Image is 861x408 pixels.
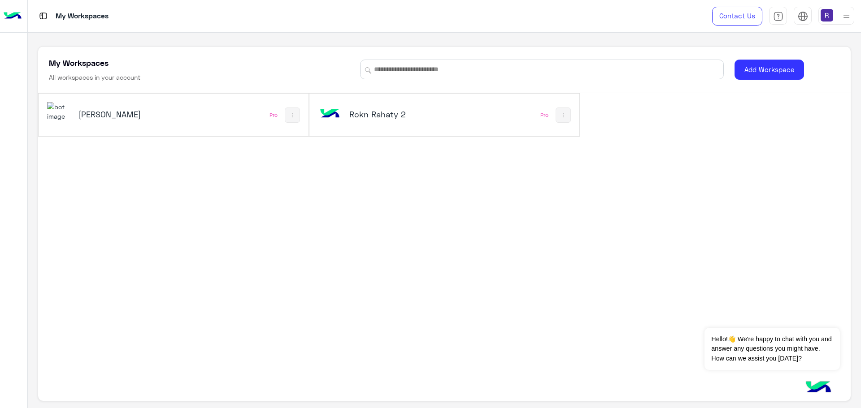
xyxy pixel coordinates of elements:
h5: Rokn Rahaty [78,109,170,120]
img: userImage [821,9,833,21]
a: Contact Us [712,7,762,26]
div: Pro [540,112,548,119]
h5: My Workspaces [49,57,109,68]
img: Logo [4,7,22,26]
a: tab [769,7,787,26]
img: bot image [318,102,342,126]
img: 322853014244696 [47,102,71,121]
span: Hello!👋 We're happy to chat with you and answer any questions you might have. How can we assist y... [704,328,839,370]
img: tab [38,10,49,21]
img: tab [773,11,783,21]
img: hulul-logo.png [803,372,834,404]
p: My Workspaces [56,10,109,22]
h5: Rokn Rahaty 2 [349,109,440,120]
img: profile [841,11,852,22]
div: Pro [270,112,278,119]
button: Add Workspace [735,60,804,80]
img: tab [798,11,808,21]
h6: All workspaces in your account [49,73,140,82]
